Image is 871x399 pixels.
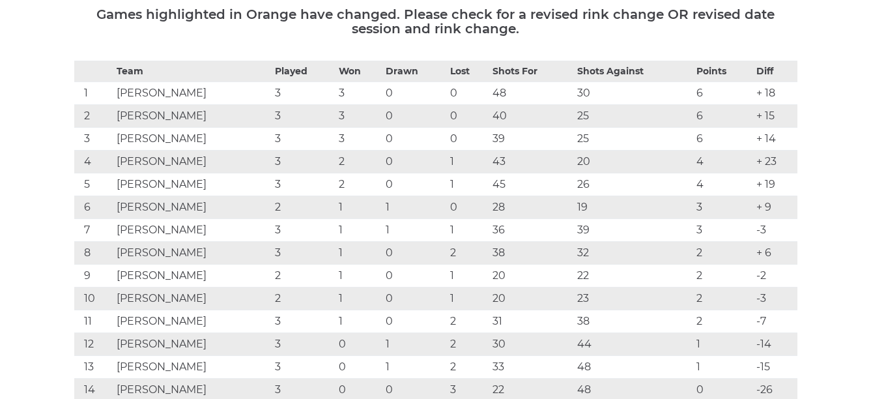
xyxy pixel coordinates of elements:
td: + 15 [753,105,797,128]
td: 11 [74,310,114,333]
td: -3 [753,288,797,310]
td: 0 [447,196,490,219]
td: [PERSON_NAME] [113,151,272,173]
td: 0 [382,310,446,333]
td: 6 [693,82,753,105]
td: 5 [74,173,114,196]
td: 39 [574,219,694,242]
td: 6 [693,128,753,151]
td: 23 [574,288,694,310]
td: 10 [74,288,114,310]
td: [PERSON_NAME] [113,105,272,128]
td: 2 [693,265,753,288]
td: 2 [272,288,336,310]
td: 2 [447,310,490,333]
h5: Games highlighted in Orange have changed. Please check for a revised rink change OR revised date ... [74,7,797,36]
td: + 9 [753,196,797,219]
td: 30 [574,82,694,105]
td: 1 [447,173,490,196]
th: Points [693,61,753,82]
td: 0 [382,242,446,265]
td: 3 [272,128,336,151]
td: 20 [489,265,574,288]
td: [PERSON_NAME] [113,288,272,310]
td: 0 [382,173,446,196]
td: 0 [447,105,490,128]
td: 28 [489,196,574,219]
td: 4 [74,151,114,173]
td: [PERSON_NAME] [113,265,272,288]
td: 1 [336,242,382,265]
td: 3 [272,105,336,128]
td: 1 [74,82,114,105]
td: 1 [693,333,753,356]
td: 8 [74,242,114,265]
td: 1 [336,310,382,333]
td: 48 [489,82,574,105]
td: [PERSON_NAME] [113,128,272,151]
td: 36 [489,219,574,242]
td: [PERSON_NAME] [113,356,272,379]
td: 9 [74,265,114,288]
td: 3 [272,219,336,242]
td: -2 [753,265,797,288]
td: 7 [74,219,114,242]
td: 26 [574,173,694,196]
td: 1 [447,219,490,242]
td: -15 [753,356,797,379]
th: Drawn [382,61,446,82]
td: 38 [574,310,694,333]
td: 3 [336,128,382,151]
td: 1 [336,196,382,219]
td: 0 [447,128,490,151]
td: 3 [272,242,336,265]
td: 48 [574,356,694,379]
td: 31 [489,310,574,333]
td: 0 [336,356,382,379]
td: 0 [382,128,446,151]
td: 2 [693,242,753,265]
td: 0 [382,151,446,173]
td: [PERSON_NAME] [113,82,272,105]
td: 2 [447,356,490,379]
td: 43 [489,151,574,173]
td: 20 [489,288,574,310]
td: 33 [489,356,574,379]
td: 20 [574,151,694,173]
td: 2 [74,105,114,128]
td: 3 [336,82,382,105]
td: 25 [574,105,694,128]
td: -7 [753,310,797,333]
td: + 23 [753,151,797,173]
td: 25 [574,128,694,151]
td: 2 [447,333,490,356]
td: [PERSON_NAME] [113,173,272,196]
td: 4 [693,173,753,196]
td: 19 [574,196,694,219]
td: 39 [489,128,574,151]
td: 1 [382,356,446,379]
td: 1 [447,265,490,288]
td: 1 [382,333,446,356]
td: [PERSON_NAME] [113,310,272,333]
td: 6 [74,196,114,219]
th: Played [272,61,336,82]
td: 1 [336,219,382,242]
td: 0 [382,265,446,288]
td: 0 [382,288,446,310]
th: Lost [447,61,490,82]
td: 4 [693,151,753,173]
td: 3 [336,105,382,128]
td: 3 [272,310,336,333]
td: 30 [489,333,574,356]
td: 3 [693,219,753,242]
td: [PERSON_NAME] [113,219,272,242]
td: 1 [447,151,490,173]
td: 12 [74,333,114,356]
td: 1 [693,356,753,379]
td: 2 [693,310,753,333]
td: 22 [574,265,694,288]
td: 0 [382,105,446,128]
td: 3 [272,333,336,356]
td: 1 [447,288,490,310]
